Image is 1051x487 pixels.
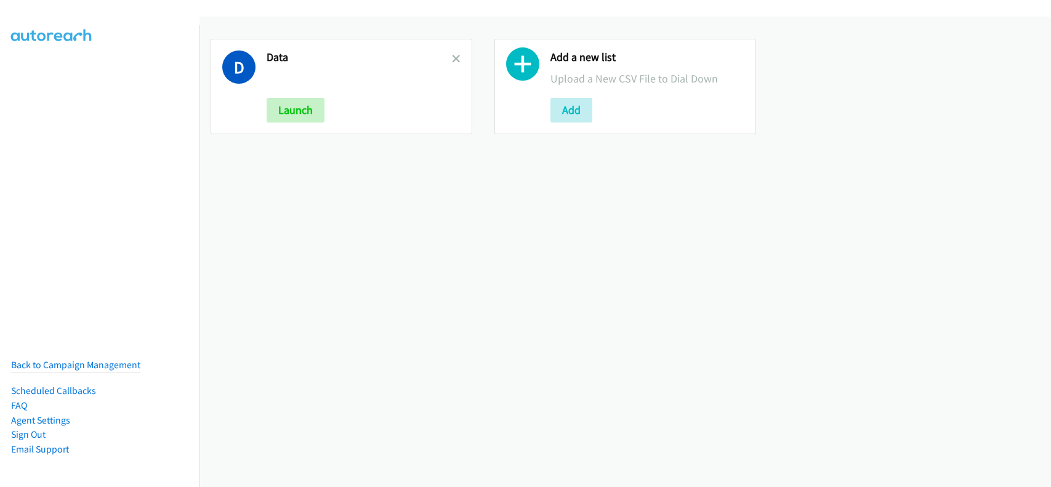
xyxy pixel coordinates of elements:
[11,443,69,455] a: Email Support
[550,50,744,65] h2: Add a new list
[11,400,27,411] a: FAQ
[11,429,46,440] a: Sign Out
[11,385,96,396] a: Scheduled Callbacks
[267,50,452,65] h2: Data
[11,414,70,426] a: Agent Settings
[550,70,744,87] p: Upload a New CSV File to Dial Down
[550,98,592,123] button: Add
[222,50,256,84] h1: D
[11,359,140,371] a: Back to Campaign Management
[267,98,324,123] button: Launch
